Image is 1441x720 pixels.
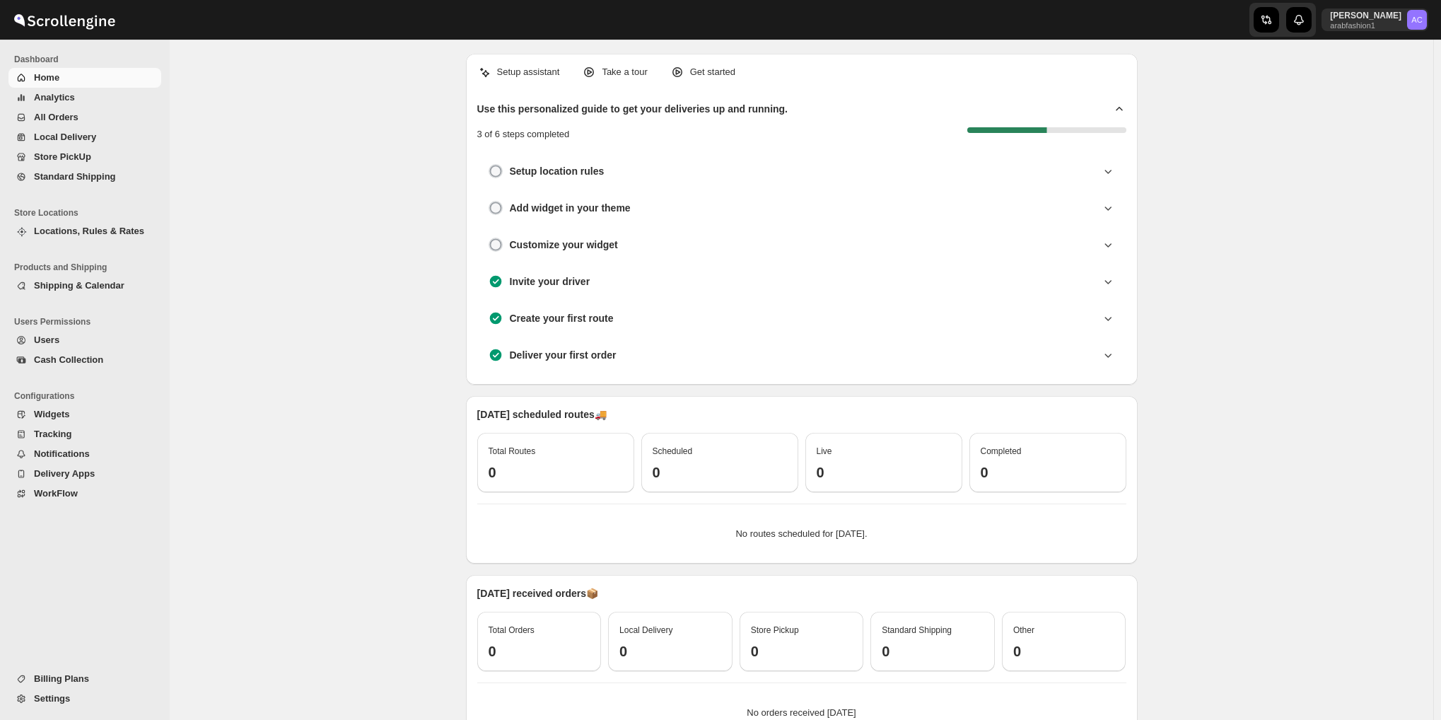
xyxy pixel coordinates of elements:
span: Settings [34,693,70,704]
p: No routes scheduled for [DATE]. [489,527,1115,541]
span: Shipping & Calendar [34,280,124,291]
span: Billing Plans [34,673,89,684]
span: Tracking [34,429,71,439]
h3: 0 [489,464,623,481]
button: User menu [1322,8,1428,31]
button: Home [8,68,161,88]
span: Cash Collection [34,354,103,365]
button: WorkFlow [8,484,161,504]
span: Total Orders [489,625,535,635]
span: Standard Shipping [34,171,116,182]
span: Analytics [34,92,75,103]
span: Total Routes [489,446,536,456]
p: arabfashion1 [1330,21,1401,30]
span: Completed [981,446,1022,456]
button: Billing Plans [8,669,161,689]
h3: 0 [653,464,787,481]
h3: Invite your driver [510,274,590,289]
h3: 0 [981,464,1115,481]
p: [DATE] received orders 📦 [477,586,1126,600]
text: AC [1411,16,1423,24]
span: WorkFlow [34,488,78,499]
button: Users [8,330,161,350]
p: 3 of 6 steps completed [477,127,570,141]
button: Notifications [8,444,161,464]
span: Store Locations [14,207,163,219]
p: [PERSON_NAME] [1330,10,1401,21]
h3: 0 [882,643,984,660]
button: Settings [8,689,161,709]
h3: Deliver your first order [510,348,617,362]
span: Locations, Rules & Rates [34,226,144,236]
p: [DATE] scheduled routes 🚚 [477,407,1126,422]
img: ScrollEngine [11,2,117,37]
button: All Orders [8,108,161,127]
h3: Setup location rules [510,164,605,178]
span: Store Pickup [751,625,799,635]
p: Take a tour [602,65,647,79]
span: Delivery Apps [34,468,95,479]
span: Local Delivery [34,132,96,142]
span: Users [34,335,59,345]
span: Dashboard [14,54,163,65]
h3: Add widget in your theme [510,201,631,215]
h3: Create your first route [510,311,614,325]
span: Local Delivery [619,625,672,635]
button: Tracking [8,424,161,444]
span: Configurations [14,390,163,402]
h3: 0 [489,643,590,660]
button: Shipping & Calendar [8,276,161,296]
p: Get started [690,65,735,79]
h3: 0 [817,464,951,481]
span: Users Permissions [14,316,163,327]
p: No orders received [DATE] [489,706,1115,720]
h3: 0 [619,643,721,660]
span: Widgets [34,409,69,419]
span: Abizer Chikhly [1407,10,1427,30]
h3: 0 [1013,643,1115,660]
button: Cash Collection [8,350,161,370]
button: Locations, Rules & Rates [8,221,161,241]
h2: Use this personalized guide to get your deliveries up and running. [477,102,788,116]
button: Delivery Apps [8,464,161,484]
span: Other [1013,625,1034,635]
p: Setup assistant [497,65,560,79]
span: Home [34,72,59,83]
span: Scheduled [653,446,693,456]
span: All Orders [34,112,78,122]
span: Notifications [34,448,90,459]
span: Store PickUp [34,151,91,162]
button: Analytics [8,88,161,108]
span: Standard Shipping [882,625,952,635]
h3: 0 [751,643,853,660]
button: Widgets [8,405,161,424]
h3: Customize your widget [510,238,618,252]
span: Live [817,446,832,456]
span: Products and Shipping [14,262,163,273]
